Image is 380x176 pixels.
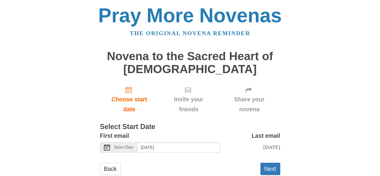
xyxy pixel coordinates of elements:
div: Click "Next" to confirm your start date first. [219,82,280,117]
button: Next [260,163,280,175]
span: Choose start date [106,94,153,114]
label: First email [100,131,129,141]
a: Back [100,163,121,175]
span: Select Date [114,145,133,150]
a: Choose start date [100,82,159,117]
h1: Novena to the Sacred Heart of [DEMOGRAPHIC_DATA] [100,50,280,76]
h3: Select Start Date [100,123,280,131]
a: The original novena reminder [130,30,250,36]
div: Click "Next" to confirm your start date first. [159,82,218,117]
span: Share your novena [225,94,274,114]
a: Pray More Novenas [98,4,282,26]
label: Last email [252,131,280,141]
span: Invite your friends [165,94,212,114]
span: [DATE] [263,144,280,150]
